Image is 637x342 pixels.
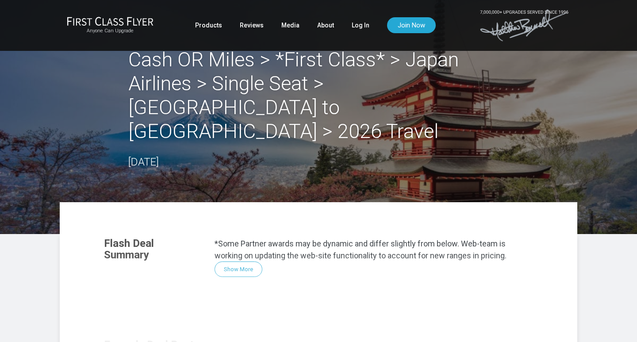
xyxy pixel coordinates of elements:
[67,28,153,34] small: Anyone Can Upgrade
[387,17,436,33] a: Join Now
[104,238,201,261] h3: Flash Deal Summary
[352,17,369,33] a: Log In
[215,238,533,261] p: *Some Partner awards may be dynamic and differ slightly from below. Web-team is working on updati...
[317,17,334,33] a: About
[195,17,222,33] a: Products
[128,48,509,143] h2: Cash OR Miles > *First Class* > Japan Airlines > Single Seat > [GEOGRAPHIC_DATA] to [GEOGRAPHIC_D...
[240,17,264,33] a: Reviews
[128,156,159,168] time: [DATE]
[67,16,153,26] img: First Class Flyer
[281,17,299,33] a: Media
[67,16,153,34] a: First Class FlyerAnyone Can Upgrade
